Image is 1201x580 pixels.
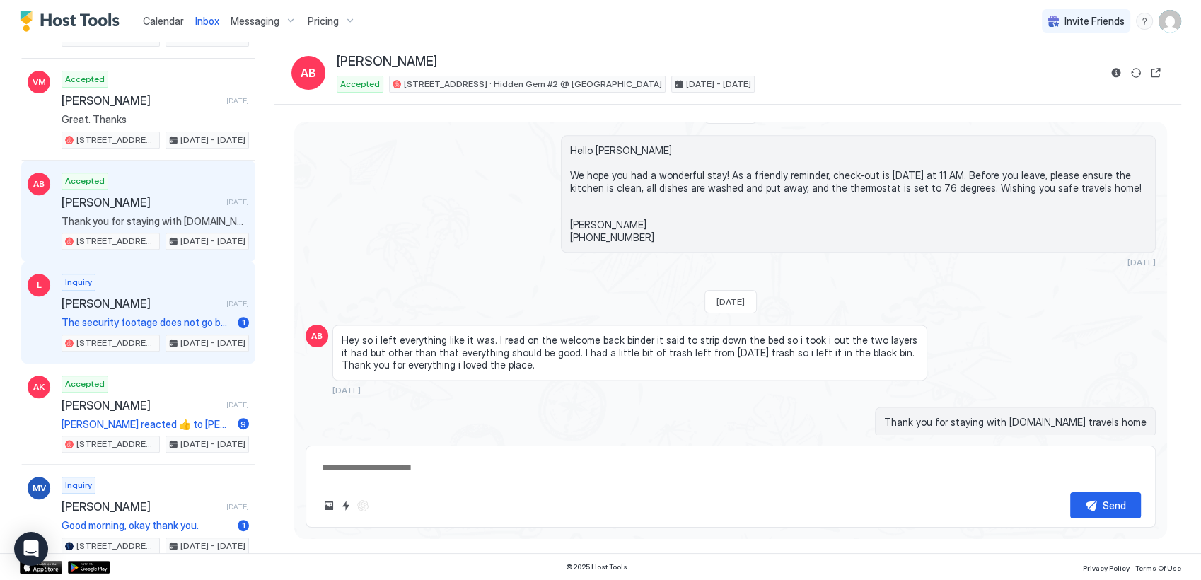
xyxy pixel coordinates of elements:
[62,519,232,532] span: Good morning, okay thank you.
[76,235,156,248] span: [STREET_ADDRESS] · Hidden Gem #2 @ [GEOGRAPHIC_DATA]
[180,540,245,552] span: [DATE] - [DATE]
[1103,498,1126,513] div: Send
[65,73,105,86] span: Accepted
[62,296,221,311] span: [PERSON_NAME]
[1127,64,1144,81] button: Sync reservation
[226,96,249,105] span: [DATE]
[143,13,184,28] a: Calendar
[1136,13,1153,30] div: menu
[301,64,316,81] span: AB
[320,497,337,514] button: Upload image
[566,562,627,572] span: © 2025 Host Tools
[226,502,249,511] span: [DATE]
[1064,15,1125,28] span: Invite Friends
[332,385,361,395] span: [DATE]
[337,497,354,514] button: Quick reply
[33,76,46,88] span: VM
[76,540,156,552] span: [STREET_ADDRESS] · [PERSON_NAME] Toes & Salty Kisses- Sleeps 4 - Close Beach
[1135,559,1181,574] a: Terms Of Use
[33,178,45,190] span: AB
[62,113,249,126] span: Great. Thanks
[62,398,221,412] span: [PERSON_NAME]
[226,400,249,410] span: [DATE]
[1127,257,1156,267] span: [DATE]
[62,93,221,108] span: [PERSON_NAME]
[68,561,110,574] a: Google Play Store
[1147,64,1164,81] button: Open reservation
[311,330,323,342] span: AB
[1070,492,1141,518] button: Send
[180,235,245,248] span: [DATE] - [DATE]
[20,561,62,574] a: App Store
[20,11,126,32] a: Host Tools Logo
[242,317,245,327] span: 1
[180,134,245,146] span: [DATE] - [DATE]
[1135,564,1181,572] span: Terms Of Use
[62,316,232,329] span: The security footage does not go back that far
[33,482,46,494] span: MV
[62,195,221,209] span: [PERSON_NAME]
[716,296,745,307] span: [DATE]
[226,299,249,308] span: [DATE]
[76,438,156,451] span: [STREET_ADDRESS] · Ocean Air & Salty Hair- Sleeps 4, Close to Beach
[62,215,249,228] span: Thank you for staying with [DOMAIN_NAME] travels home
[242,520,245,530] span: 1
[240,419,246,429] span: 9
[337,54,437,70] span: [PERSON_NAME]
[195,13,219,28] a: Inbox
[308,15,339,28] span: Pricing
[143,15,184,27] span: Calendar
[62,499,221,514] span: [PERSON_NAME]
[884,416,1147,429] span: Thank you for staying with [DOMAIN_NAME] travels home
[76,337,156,349] span: [STREET_ADDRESS] · The Shark Shack - Sleeps 6
[65,276,92,289] span: Inquiry
[65,378,105,390] span: Accepted
[226,197,249,207] span: [DATE]
[1159,10,1181,33] div: User profile
[195,15,219,27] span: Inbox
[180,337,245,349] span: [DATE] - [DATE]
[180,438,245,451] span: [DATE] - [DATE]
[342,334,918,371] span: Hey so i left everything like it was. I read on the welcome back binder it said to strip down the...
[1108,64,1125,81] button: Reservation information
[340,78,380,91] span: Accepted
[62,418,232,431] span: [PERSON_NAME] reacted 👍 to [PERSON_NAME]’s message "You're welcome! I hope you are enjoying your ...
[14,532,48,566] div: Open Intercom Messenger
[404,78,662,91] span: [STREET_ADDRESS] · Hidden Gem #2 @ [GEOGRAPHIC_DATA]
[1083,564,1130,572] span: Privacy Policy
[65,479,92,492] span: Inquiry
[1083,559,1130,574] a: Privacy Policy
[37,279,42,291] span: L
[686,78,751,91] span: [DATE] - [DATE]
[76,134,156,146] span: [STREET_ADDRESS] · Beachful Bliss Studio
[65,175,105,187] span: Accepted
[570,144,1147,243] span: Hello [PERSON_NAME] We hope you had a wonderful stay! As a friendly reminder, check-out is [DATE]...
[231,15,279,28] span: Messaging
[33,381,45,393] span: AK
